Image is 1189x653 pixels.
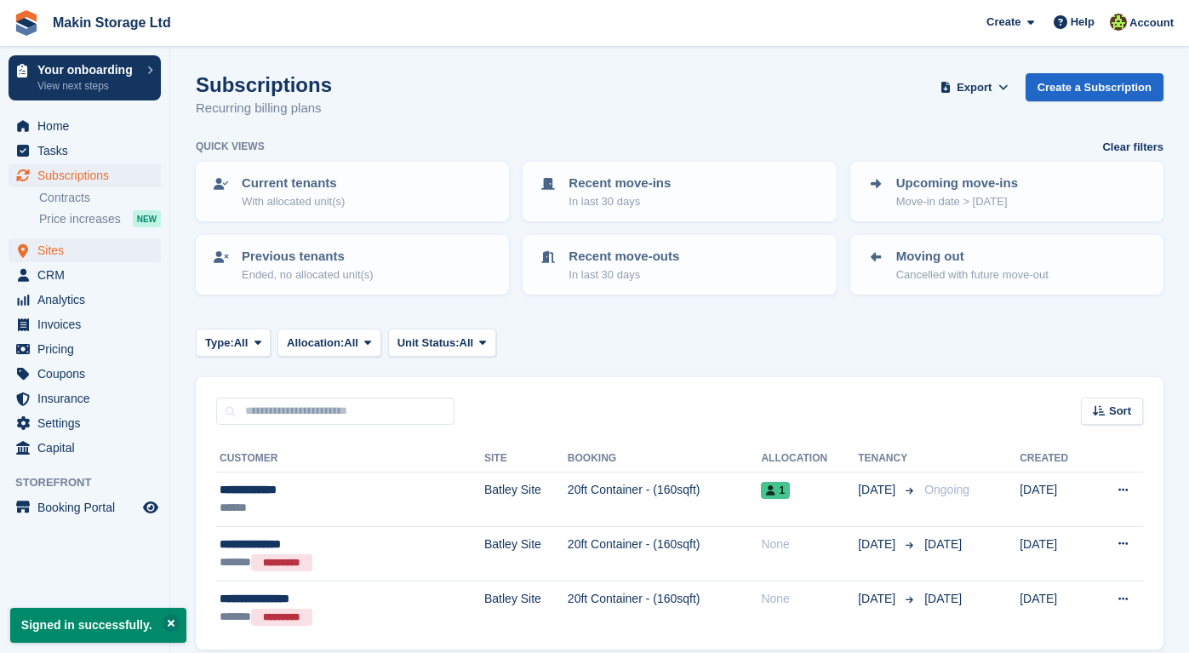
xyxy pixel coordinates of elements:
span: Pricing [37,337,140,361]
span: Price increases [39,211,121,227]
a: Makin Storage Ltd [46,9,178,37]
a: menu [9,163,161,187]
span: Invoices [37,312,140,336]
a: menu [9,263,161,287]
button: Export [937,73,1012,101]
span: Booking Portal [37,495,140,519]
span: Export [957,79,992,96]
p: Recurring billing plans [196,99,332,118]
th: Site [484,445,568,473]
a: Contracts [39,190,161,206]
p: In last 30 days [569,266,679,284]
td: Batley Site [484,526,568,581]
span: Allocation: [287,335,344,352]
span: [DATE] [858,590,899,608]
th: Allocation [761,445,858,473]
a: menu [9,238,161,262]
span: Type: [205,335,234,352]
span: All [234,335,249,352]
button: Allocation: All [277,329,381,357]
a: menu [9,387,161,410]
span: Storefront [15,474,169,491]
span: [DATE] [924,537,962,551]
a: Recent move-ins In last 30 days [524,163,834,220]
span: Home [37,114,140,138]
div: None [761,590,858,608]
a: Moving out Cancelled with future move-out [852,237,1162,293]
a: Recent move-outs In last 30 days [524,237,834,293]
td: Batley Site [484,473,568,527]
span: 1 [761,482,790,499]
span: Ongoing [924,483,969,496]
span: [DATE] [858,481,899,499]
span: [DATE] [858,536,899,553]
span: Analytics [37,288,140,312]
span: Sites [37,238,140,262]
span: Tasks [37,139,140,163]
p: Your onboarding [37,64,139,76]
a: Preview store [140,497,161,518]
p: In last 30 days [569,193,671,210]
th: Customer [216,445,484,473]
span: Help [1071,14,1095,31]
span: Capital [37,436,140,460]
button: Unit Status: All [388,329,496,357]
div: NEW [133,210,161,227]
a: menu [9,114,161,138]
p: Moving out [896,247,1049,266]
span: Insurance [37,387,140,410]
h6: Quick views [196,139,265,154]
h1: Subscriptions [196,73,332,96]
td: [DATE] [1020,581,1091,636]
a: Previous tenants Ended, no allocated unit(s) [197,237,507,293]
p: Signed in successfully. [10,608,186,643]
td: [DATE] [1020,473,1091,527]
td: 20ft Container - (160sqft) [568,473,762,527]
span: Settings [37,411,140,435]
p: Upcoming move-ins [896,174,1018,193]
img: stora-icon-8386f47178a22dfd0bd8f6a31ec36ba5ce8667c1dd55bd0f319d3a0aa187defe.svg [14,10,39,36]
p: Move-in date > [DATE] [896,193,1018,210]
span: [DATE] [924,592,962,605]
a: menu [9,362,161,386]
th: Tenancy [858,445,917,473]
a: menu [9,312,161,336]
span: Unit Status: [397,335,460,352]
td: 20ft Container - (160sqft) [568,581,762,636]
p: Ended, no allocated unit(s) [242,266,374,284]
td: 20ft Container - (160sqft) [568,526,762,581]
p: Recent move-outs [569,247,679,266]
span: Subscriptions [37,163,140,187]
span: Sort [1109,403,1131,420]
p: Current tenants [242,174,345,193]
p: View next steps [37,78,139,94]
td: Batley Site [484,581,568,636]
a: Your onboarding View next steps [9,55,161,100]
a: Create a Subscription [1026,73,1163,101]
span: Coupons [37,362,140,386]
p: Recent move-ins [569,174,671,193]
div: None [761,536,858,553]
span: All [344,335,358,352]
button: Type: All [196,329,271,357]
p: Cancelled with future move-out [896,266,1049,284]
img: Makin Storage Team [1110,14,1127,31]
span: Account [1129,14,1174,32]
th: Created [1020,445,1091,473]
a: menu [9,139,161,163]
a: menu [9,288,161,312]
a: menu [9,411,161,435]
span: All [460,335,474,352]
span: CRM [37,263,140,287]
a: Clear filters [1102,139,1163,156]
a: Price increases NEW [39,209,161,228]
a: Current tenants With allocated unit(s) [197,163,507,220]
span: Create [986,14,1020,31]
td: [DATE] [1020,526,1091,581]
p: Previous tenants [242,247,374,266]
a: Upcoming move-ins Move-in date > [DATE] [852,163,1162,220]
a: menu [9,436,161,460]
th: Booking [568,445,762,473]
a: menu [9,495,161,519]
a: menu [9,337,161,361]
